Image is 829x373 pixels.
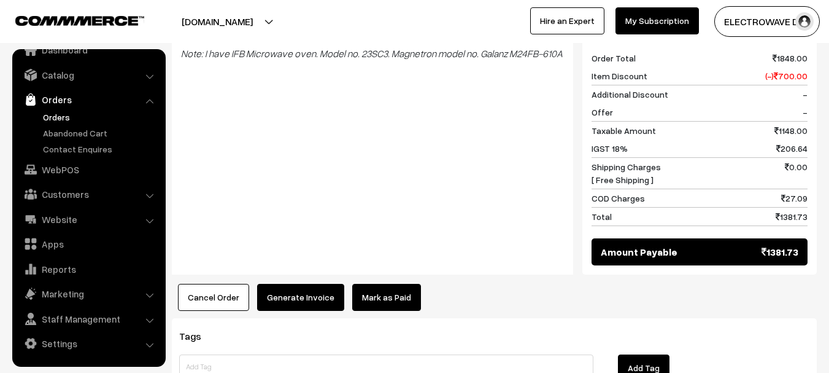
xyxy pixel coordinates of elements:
[179,330,216,342] span: Tags
[15,233,161,255] a: Apps
[592,52,636,65] span: Order Total
[530,7,604,34] a: Hire an Expert
[15,39,161,61] a: Dashboard
[15,159,161,181] a: WebPOS
[592,69,647,82] span: Item Discount
[781,192,808,205] span: 27.09
[785,160,808,186] span: 0.00
[40,111,161,124] a: Orders
[592,88,668,101] span: Additional Discount
[15,16,144,25] img: COMMMERCE
[592,106,613,119] span: Offer
[762,245,798,259] span: 1381.73
[15,64,161,86] a: Catalog
[592,192,645,205] span: COD Charges
[352,284,421,311] a: Mark as Paid
[774,124,808,137] span: 1148.00
[765,69,808,82] span: (-) 700.00
[15,283,161,305] a: Marketing
[178,284,249,311] button: Cancel Order
[40,127,161,139] a: Abandoned Cart
[181,46,564,61] blockquote: Note: I have IFB Microwave oven. Model no. 23SC3. Magnetron model no. Galanz M24FB-610A
[40,143,161,155] a: Contact Enquires
[776,142,808,155] span: 206.64
[803,88,808,101] span: -
[601,245,677,259] span: Amount Payable
[592,160,661,186] span: Shipping Charges [ Free Shipping ]
[15,258,161,280] a: Reports
[15,88,161,111] a: Orders
[139,6,296,37] button: [DOMAIN_NAME]
[773,52,808,65] span: 1848.00
[615,7,699,34] a: My Subscription
[592,124,656,137] span: Taxable Amount
[592,210,612,223] span: Total
[15,12,123,27] a: COMMMERCE
[15,208,161,230] a: Website
[795,12,814,31] img: user
[803,106,808,119] span: -
[776,210,808,223] span: 1381.73
[15,308,161,330] a: Staff Management
[592,142,628,155] span: IGST 18%
[15,332,161,355] a: Settings
[257,284,344,311] button: Generate Invoice
[15,183,161,205] a: Customers
[714,6,820,37] button: ELECTROWAVE DE…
